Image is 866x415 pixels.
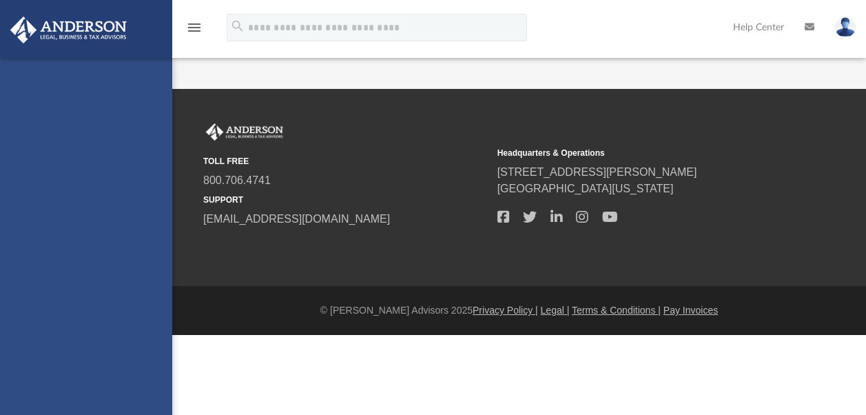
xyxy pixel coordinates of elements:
a: [EMAIL_ADDRESS][DOMAIN_NAME] [203,213,390,225]
a: Privacy Policy | [473,305,538,316]
img: Anderson Advisors Platinum Portal [6,17,131,43]
a: [GEOGRAPHIC_DATA][US_STATE] [497,183,674,194]
a: Pay Invoices [663,305,718,316]
small: Headquarters & Operations [497,147,782,159]
i: menu [186,19,203,36]
a: [STREET_ADDRESS][PERSON_NAME] [497,166,697,178]
a: menu [186,26,203,36]
a: Legal | [541,305,570,316]
small: SUPPORT [203,194,488,206]
a: 800.706.4741 [203,174,271,186]
div: © [PERSON_NAME] Advisors 2025 [172,303,866,318]
img: Anderson Advisors Platinum Portal [203,123,286,141]
i: search [230,19,245,34]
small: TOLL FREE [203,155,488,168]
img: User Pic [835,17,856,37]
a: Terms & Conditions | [572,305,661,316]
